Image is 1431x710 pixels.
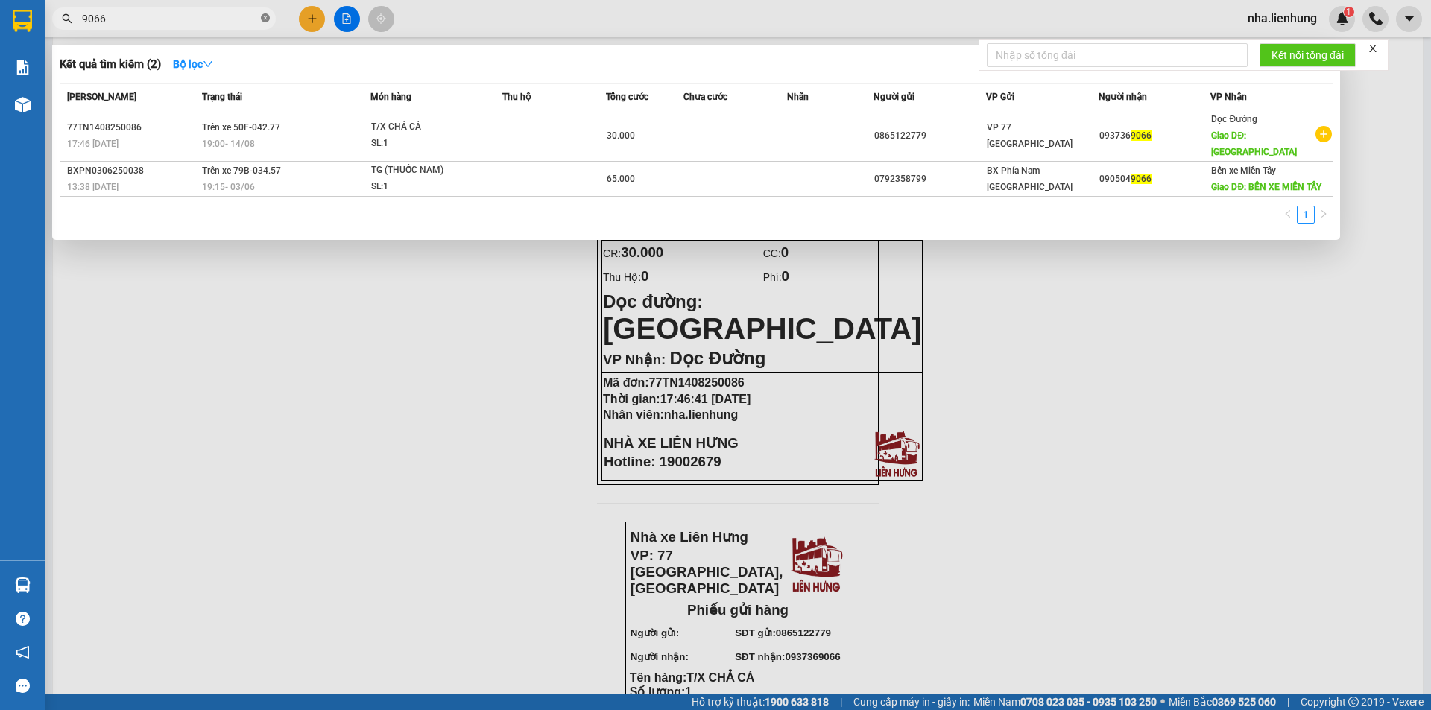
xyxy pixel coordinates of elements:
span: 30.000 [607,130,635,141]
div: 090504 [1099,171,1210,187]
a: 1 [1298,206,1314,223]
div: T/X CHẢ CÁ [371,119,483,136]
span: 0865122779 [150,106,205,117]
span: message [16,679,30,693]
span: Người gửi [874,92,914,102]
span: search [62,13,72,24]
img: warehouse-icon [15,97,31,112]
strong: Nhà xe Liên Hưng [5,7,123,23]
span: 19:15 - 03/06 [202,182,255,192]
span: Kết nối tổng đài [1272,47,1344,63]
span: close [1368,43,1378,54]
div: 77TN1408250086 [67,120,198,136]
span: Giao DĐ: BẾN XE MIỀN TÂY [1211,182,1321,192]
span: plus-circle [1315,126,1332,142]
span: Trên xe 79B-034.57 [202,165,281,176]
span: 9066 [1131,130,1152,141]
span: right [1319,209,1328,218]
span: BX Phía Nam [GEOGRAPHIC_DATA] [987,165,1073,192]
span: question-circle [16,612,30,626]
img: warehouse-icon [15,577,31,593]
span: VP 77 [GEOGRAPHIC_DATA] [987,122,1073,149]
li: 1 [1297,206,1315,224]
strong: Bộ lọc [173,58,213,70]
span: 17:46 [DATE] [67,139,119,149]
input: Tìm tên, số ĐT hoặc mã đơn [82,10,258,27]
input: Nhập số tổng đài [987,43,1248,67]
span: close-circle [261,12,270,26]
h3: Kết quả tìm kiếm ( 2 ) [60,57,161,72]
span: 19:00 - 14/08 [202,139,255,149]
span: 13:38 [DATE] [67,182,119,192]
span: Bến xe Miền Tây [1211,165,1276,176]
div: 0792358799 [874,171,985,187]
span: Giao DĐ: [GEOGRAPHIC_DATA] [1211,130,1297,157]
div: TG (THUỐC NAM) [371,162,483,179]
span: VP Gửi [986,92,1014,102]
button: right [1315,206,1333,224]
button: Kết nối tổng đài [1260,43,1356,67]
span: Chưa cước [683,92,727,102]
span: [PERSON_NAME] [67,92,136,102]
img: logo-vxr [13,10,32,32]
span: Nhãn [787,92,809,102]
button: Bộ lọcdown [161,52,225,76]
strong: Người gửi: [5,106,54,117]
div: 093736 [1099,128,1210,144]
span: Tổng cước [606,92,648,102]
span: 65.000 [607,174,635,184]
div: SL: 1 [371,179,483,195]
img: logo [160,10,218,72]
span: VP Nhận [1210,92,1247,102]
img: solution-icon [15,60,31,75]
span: Trạng thái [202,92,242,102]
div: 0865122779 [874,128,985,144]
span: down [203,59,213,69]
span: Dọc Đường [1211,114,1257,124]
li: Next Page [1315,206,1333,224]
div: BXPN0306250038 [67,163,198,179]
span: notification [16,645,30,659]
span: close-circle [261,13,270,22]
strong: Phiếu gửi hàng [61,80,162,96]
strong: VP: 77 [GEOGRAPHIC_DATA], [GEOGRAPHIC_DATA] [5,26,158,75]
div: SL: 1 [371,136,483,152]
span: 9066 [1131,174,1152,184]
span: Thu hộ [502,92,531,102]
button: left [1279,206,1297,224]
li: Previous Page [1279,206,1297,224]
span: Người nhận [1099,92,1147,102]
strong: SĐT gửi: [109,106,205,117]
span: Trên xe 50F-042.77 [202,122,280,133]
span: Món hàng [370,92,411,102]
span: left [1283,209,1292,218]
